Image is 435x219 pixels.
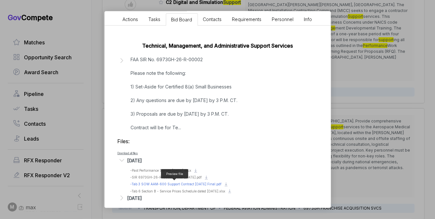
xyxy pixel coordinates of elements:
[128,157,142,164] div: [DATE]
[131,56,238,131] p: FAA SIR No. 6973GH-26-R-00002 Please note the following: 1) Set-Aside for Certified 8(a) Small Bu...
[203,17,222,22] span: Contacts
[171,17,192,22] span: Bid Board
[272,17,294,22] span: Personnel
[128,195,142,202] div: [DATE]
[232,17,262,22] span: Requirements
[131,168,191,172] span: - Past Performance Survey [DATE].docx
[304,17,312,22] span: Info
[149,17,161,22] span: Tasks
[123,17,138,22] span: Actions
[131,182,222,186] span: - Tab 3 SOW AAM-600 Support Contract [DATE] Final.pdf
[142,42,293,49] a: Technical, Management, and Administrative Support Services
[118,137,318,145] h3: Files:
[131,175,202,179] span: - SIR 6973GH-26-R-00002 Final [DATE].pdf
[131,189,225,193] span: - Tab 6 Section B - Service Prices Schedule dated [DATE].xlsx
[118,152,138,155] a: Download all files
